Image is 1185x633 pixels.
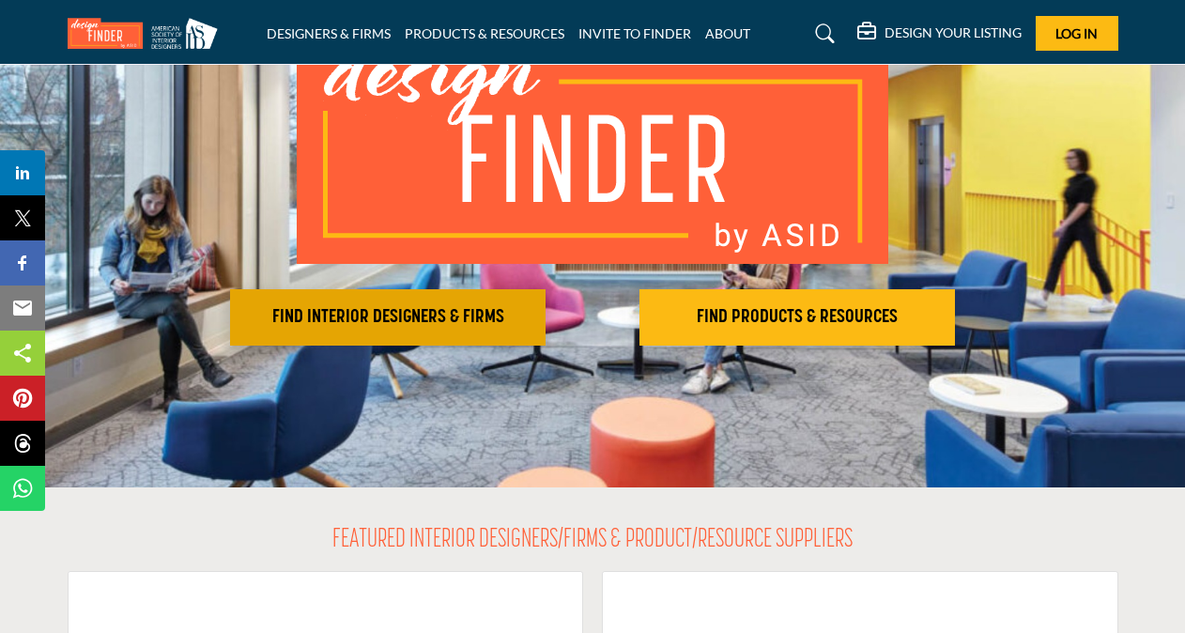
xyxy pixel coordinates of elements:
[236,306,540,329] h2: FIND INTERIOR DESIGNERS & FIRMS
[267,25,391,41] a: DESIGNERS & FIRMS
[230,289,546,346] button: FIND INTERIOR DESIGNERS & FIRMS
[1036,16,1118,51] button: Log In
[645,306,949,329] h2: FIND PRODUCTS & RESOURCES
[297,20,888,264] img: image
[705,25,750,41] a: ABOUT
[885,24,1022,41] h5: DESIGN YOUR LISTING
[332,525,853,557] h2: FEATURED INTERIOR DESIGNERS/FIRMS & PRODUCT/RESOURCE SUPPLIERS
[1055,25,1098,41] span: Log In
[797,19,847,49] a: Search
[857,23,1022,45] div: DESIGN YOUR LISTING
[68,18,227,49] img: Site Logo
[578,25,691,41] a: INVITE TO FINDER
[405,25,564,41] a: PRODUCTS & RESOURCES
[639,289,955,346] button: FIND PRODUCTS & RESOURCES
